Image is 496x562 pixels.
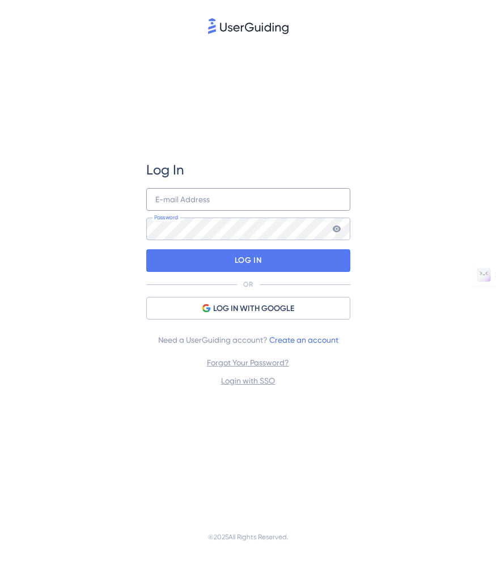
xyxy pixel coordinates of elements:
p: LOG IN [235,252,261,270]
input: example@company.com [146,188,350,211]
span: © 2025 All Rights Reserved. [208,530,289,544]
span: Log In [146,161,184,179]
img: 8faab4ba6bc7696a72372aa768b0286c.svg [208,18,289,34]
span: LOG IN WITH GOOGLE [213,302,294,316]
p: OR [243,280,253,289]
a: Forgot Your Password? [207,358,289,367]
span: Need a UserGuiding account? [158,333,338,347]
a: Login with SSO [221,376,275,385]
a: Create an account [269,335,338,344]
